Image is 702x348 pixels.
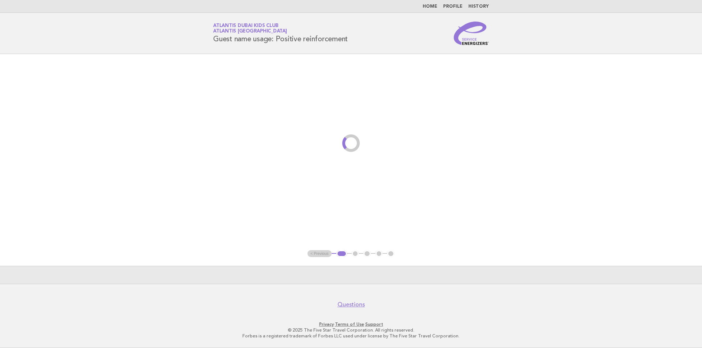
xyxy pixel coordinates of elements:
p: © 2025 The Five Star Travel Corporation. All rights reserved. [127,327,575,333]
p: Forbes is a registered trademark of Forbes LLC used under license by The Five Star Travel Corpora... [127,333,575,339]
p: · · [127,321,575,327]
a: Support [365,322,383,327]
span: Atlantis [GEOGRAPHIC_DATA] [213,29,287,34]
a: Atlantis Dubai Kids ClubAtlantis [GEOGRAPHIC_DATA] [213,23,287,34]
a: Terms of Use [335,322,364,327]
a: Profile [443,4,463,9]
a: Questions [337,301,365,308]
a: Home [423,4,437,9]
a: History [468,4,489,9]
img: Service Energizers [454,22,489,45]
h1: Guest name usage: Positive reinforcement [213,24,348,43]
a: Privacy [319,322,334,327]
